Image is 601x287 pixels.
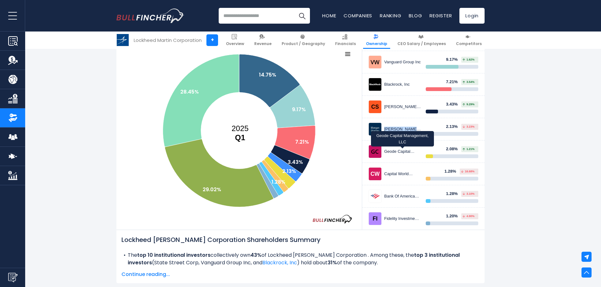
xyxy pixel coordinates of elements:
[251,32,274,49] a: Revenue
[282,41,325,46] span: Product / Geography
[371,131,434,146] div: Geode Capital Management, LLC
[137,251,211,259] b: top 10 institutional investors
[463,125,475,128] span: 3.23%
[384,104,421,110] div: [PERSON_NAME] [PERSON_NAME] Investment Management Inc
[259,71,276,78] text: 14.75%
[294,8,310,24] button: Search
[445,169,460,174] div: 1.28%
[254,41,272,46] span: Revenue
[446,102,462,107] div: 3.43%
[446,124,462,129] div: 2.13%
[446,79,462,85] div: 7.21%
[134,37,202,44] div: Lockheed Martin Corporation
[384,149,421,154] div: Geode Capital Management, LLC
[384,60,421,65] div: Vanguard Group Inc
[363,32,390,49] a: Ownership
[395,32,449,49] a: CEO Salary / Employees
[384,82,421,87] div: Blackrock, Inc
[128,251,460,266] b: top 3 institutional investors
[223,32,247,49] a: Overview
[384,194,421,199] div: Bank Of America Corp /de
[272,178,285,186] text: 1.28%
[203,186,221,193] text: 29.02%
[459,8,485,24] a: Login
[446,57,462,62] div: 9.17%
[463,58,475,61] span: 1.62%
[282,168,296,175] text: 2.13%
[463,215,475,218] span: 4.90%
[463,103,475,106] span: 9.29%
[384,127,421,132] div: [PERSON_NAME] [PERSON_NAME]
[226,41,244,46] span: Overview
[116,9,184,23] a: Go to homepage
[121,251,480,267] li: The collectively own of Lockheed [PERSON_NAME] Corporation . Among these, the ( ) hold about of t...
[453,32,485,49] a: Competitors
[384,216,421,221] div: Fidelity Investments (FMR)
[250,251,261,259] b: 43%
[332,32,359,49] a: Financials
[288,158,303,166] text: 3.43%
[384,171,421,177] div: Capital World Investors
[292,106,306,113] text: 9.17%
[446,214,462,219] div: 1.20%
[206,34,218,46] a: +
[463,192,475,195] span: 3.10%
[322,12,336,19] a: Home
[335,41,356,46] span: Financials
[262,259,297,266] a: Blackrock, Inc
[397,41,446,46] span: CEO Salary / Employees
[232,124,249,142] text: 2025
[446,146,462,152] div: 2.08%
[121,271,480,278] span: Continue reading...
[154,259,297,266] span: State Street Corp, Vanguard Group Inc, and
[116,9,184,23] img: Bullfincher logo
[8,113,18,123] img: Ownership
[328,259,337,266] b: 31%
[344,12,372,19] a: Companies
[380,12,401,19] a: Ranking
[463,81,475,83] span: 3.54%
[279,32,328,49] a: Product / Geography
[180,88,199,95] text: 28.45%
[430,12,452,19] a: Register
[446,191,462,197] div: 1.28%
[461,170,475,173] span: 16.68%
[456,41,482,46] span: Competitors
[117,34,129,46] img: LMT logo
[409,12,422,19] a: Blog
[295,138,309,146] text: 7.21%
[121,235,480,244] h2: Lockheed [PERSON_NAME] Corporation Shareholders Summary
[366,41,387,46] span: Ownership
[463,148,475,151] span: 1.21%
[235,133,245,142] tspan: Q1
